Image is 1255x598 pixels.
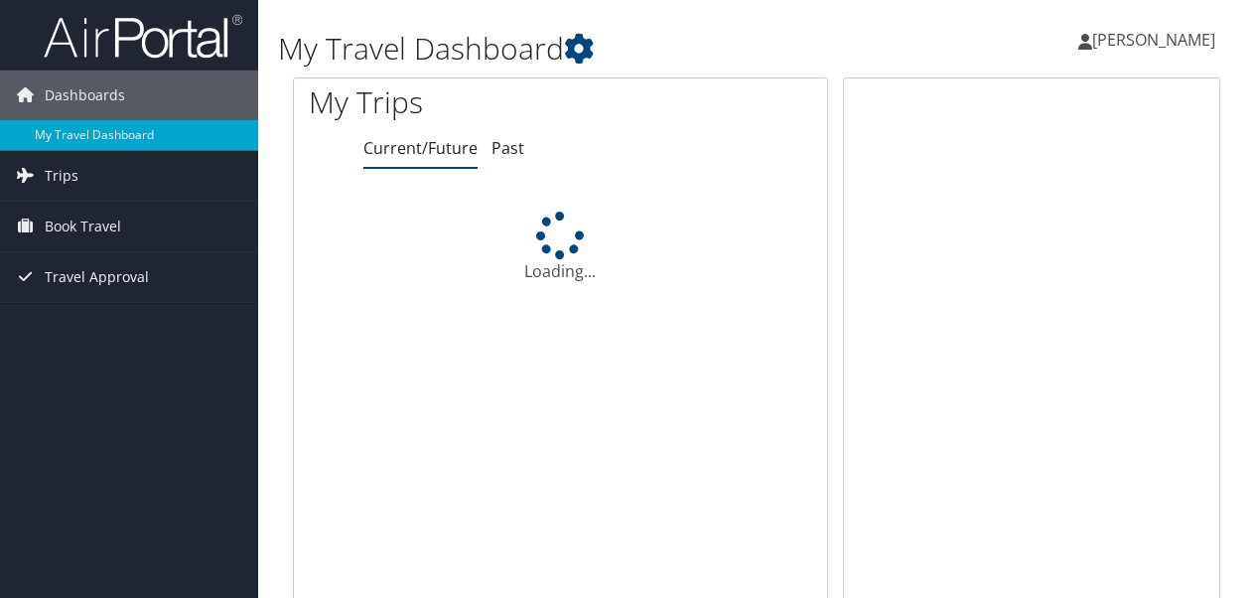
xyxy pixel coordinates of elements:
[45,202,121,251] span: Book Travel
[278,28,916,70] h1: My Travel Dashboard
[44,13,242,60] img: airportal-logo.png
[1092,29,1215,51] span: [PERSON_NAME]
[309,81,590,123] h1: My Trips
[45,151,78,201] span: Trips
[1078,10,1235,70] a: [PERSON_NAME]
[491,137,524,159] a: Past
[45,71,125,120] span: Dashboards
[45,252,149,302] span: Travel Approval
[363,137,478,159] a: Current/Future
[294,212,827,283] div: Loading...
